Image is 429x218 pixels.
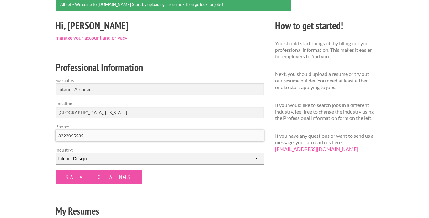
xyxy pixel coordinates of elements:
p: If you have any questions or want to send us a message, you can reach us here: [275,133,374,152]
input: Optional [56,130,264,141]
label: Specialty: [56,77,264,83]
p: You should start things off by filling out your professional information. This makes it easier fo... [275,40,374,60]
a: manage your account and privacy [56,35,127,40]
h2: Professional Information [56,60,264,74]
input: Save Changes [56,170,142,184]
p: If you would like to search jobs in a different industry, feel free to change the industry using ... [275,102,374,121]
h2: Hi, [PERSON_NAME] [56,19,264,33]
input: e.g. New York, NY [56,107,264,118]
p: Next, you should upload a resume or try out our resume builder. You need at least either one to s... [275,71,374,90]
label: Industry: [56,146,264,153]
h2: How to get started! [275,19,374,33]
label: Phone: [56,123,264,130]
a: [EMAIL_ADDRESS][DOMAIN_NAME] [275,146,358,152]
h2: My Resumes [56,204,264,218]
label: Location: [56,100,264,107]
